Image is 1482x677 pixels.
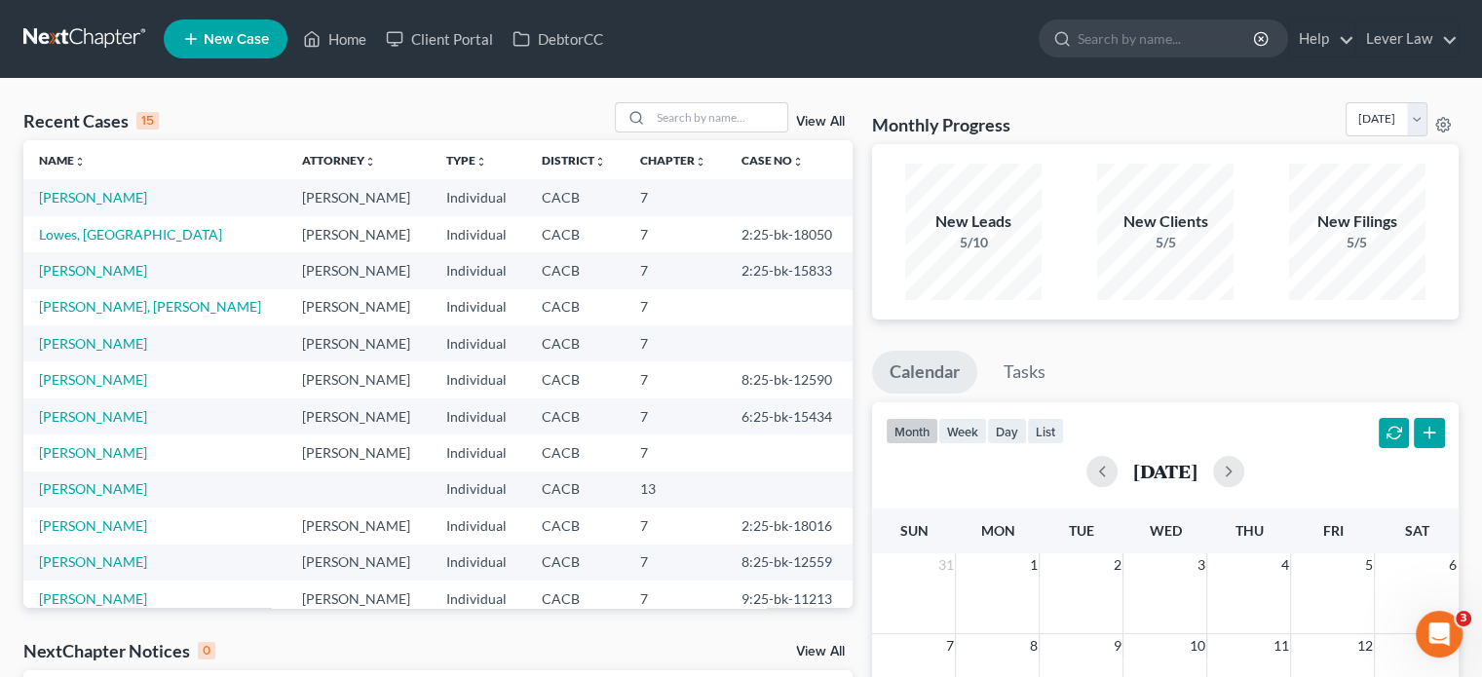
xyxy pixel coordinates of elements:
[1097,233,1234,252] div: 5/5
[1111,634,1122,658] span: 9
[726,581,853,617] td: 9:25-bk-11213
[1235,522,1263,539] span: Thu
[542,153,606,168] a: Districtunfold_more
[625,471,726,508] td: 13
[286,581,431,617] td: [PERSON_NAME]
[980,522,1014,539] span: Mon
[526,398,626,434] td: CACB
[39,408,147,425] a: [PERSON_NAME]
[625,581,726,617] td: 7
[625,508,726,544] td: 7
[526,361,626,397] td: CACB
[39,262,147,279] a: [PERSON_NAME]
[1322,522,1343,539] span: Fri
[39,553,147,570] a: [PERSON_NAME]
[935,553,955,577] span: 31
[431,289,526,325] td: Individual
[1111,553,1122,577] span: 2
[1027,553,1039,577] span: 1
[796,645,845,658] a: View All
[431,581,526,617] td: Individual
[796,115,845,129] a: View All
[204,32,269,47] span: New Case
[526,434,626,470] td: CACB
[625,216,726,252] td: 7
[431,179,526,215] td: Individual
[938,418,987,444] button: week
[986,351,1063,394] a: Tasks
[431,216,526,252] td: Individual
[39,226,222,243] a: Lowes, [GEOGRAPHIC_DATA]
[431,398,526,434] td: Individual
[625,545,726,581] td: 7
[625,325,726,361] td: 7
[726,252,853,288] td: 2:25-bk-15833
[1416,611,1463,658] iframe: Intercom live chat
[286,398,431,434] td: [PERSON_NAME]
[651,103,787,132] input: Search by name...
[286,252,431,288] td: [PERSON_NAME]
[1447,553,1459,577] span: 6
[39,298,261,315] a: [PERSON_NAME], [PERSON_NAME]
[1356,21,1458,56] a: Lever Law
[293,21,376,56] a: Home
[1362,553,1374,577] span: 5
[792,156,804,168] i: unfold_more
[286,179,431,215] td: [PERSON_NAME]
[39,371,147,388] a: [PERSON_NAME]
[594,156,606,168] i: unfold_more
[625,398,726,434] td: 7
[625,361,726,397] td: 7
[431,361,526,397] td: Individual
[640,153,706,168] a: Chapterunfold_more
[905,233,1042,252] div: 5/10
[526,545,626,581] td: CACB
[23,109,159,132] div: Recent Cases
[1289,21,1354,56] a: Help
[1354,634,1374,658] span: 12
[1456,611,1471,626] span: 3
[943,634,955,658] span: 7
[625,252,726,288] td: 7
[987,418,1027,444] button: day
[905,210,1042,233] div: New Leads
[364,156,376,168] i: unfold_more
[39,189,147,206] a: [PERSON_NAME]
[376,21,503,56] a: Client Portal
[625,179,726,215] td: 7
[526,325,626,361] td: CACB
[286,434,431,470] td: [PERSON_NAME]
[726,545,853,581] td: 8:25-bk-12559
[286,216,431,252] td: [PERSON_NAME]
[39,335,147,352] a: [PERSON_NAME]
[431,325,526,361] td: Individual
[872,113,1010,136] h3: Monthly Progress
[726,508,853,544] td: 2:25-bk-18016
[1133,461,1197,481] h2: [DATE]
[302,153,376,168] a: Attorneyunfold_more
[39,590,147,607] a: [PERSON_NAME]
[526,216,626,252] td: CACB
[886,418,938,444] button: month
[431,545,526,581] td: Individual
[286,325,431,361] td: [PERSON_NAME]
[39,153,86,168] a: Nameunfold_more
[526,179,626,215] td: CACB
[1289,210,1425,233] div: New Filings
[503,21,613,56] a: DebtorCC
[695,156,706,168] i: unfold_more
[1069,522,1094,539] span: Tue
[74,156,86,168] i: unfold_more
[39,480,147,497] a: [PERSON_NAME]
[625,289,726,325] td: 7
[1078,20,1256,56] input: Search by name...
[431,471,526,508] td: Individual
[136,112,159,130] div: 15
[23,639,215,662] div: NextChapter Notices
[431,508,526,544] td: Individual
[1027,418,1064,444] button: list
[526,289,626,325] td: CACB
[1027,634,1039,658] span: 8
[526,252,626,288] td: CACB
[431,252,526,288] td: Individual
